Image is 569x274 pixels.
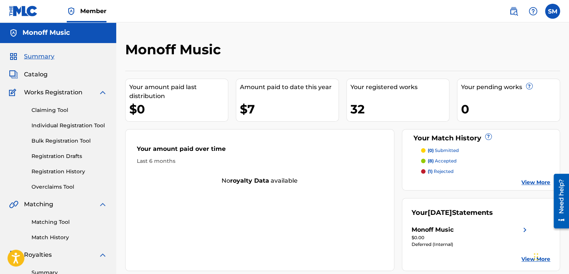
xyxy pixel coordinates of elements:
[24,250,52,259] span: Royalties
[31,122,107,130] a: Individual Registration Tool
[9,70,18,79] img: Catalog
[31,168,107,176] a: Registration History
[9,6,38,16] img: MLC Logo
[461,83,560,92] div: Your pending works
[9,52,54,61] a: SummarySummary
[31,234,107,241] a: Match History
[521,179,550,186] a: View More
[485,134,491,140] span: ?
[412,208,493,218] div: Your Statements
[428,147,434,153] span: (0)
[9,88,19,97] img: Works Registration
[31,152,107,160] a: Registration Drafts
[461,101,560,118] div: 0
[230,177,269,184] strong: royalty data
[126,176,394,185] div: No available
[22,28,70,37] h5: Monoff Music
[98,88,107,97] img: expand
[129,83,228,101] div: Your amount paid last distribution
[24,70,48,79] span: Catalog
[532,238,569,274] div: Chat-Widget
[129,101,228,118] div: $0
[532,238,569,274] iframe: Chat Widget
[421,147,551,154] a: (0) submitted
[412,133,551,143] div: Your Match History
[506,4,521,19] a: Public Search
[240,83,338,92] div: Amount paid to date this year
[350,101,449,118] div: 32
[412,225,530,248] a: Monoff Musicright chevron icon$0.00Deferred (Internal)
[428,168,433,174] span: (1)
[529,7,538,16] img: help
[80,7,106,15] span: Member
[137,144,383,157] div: Your amount paid over time
[521,255,550,263] a: View More
[412,234,530,241] div: $0.00
[509,7,518,16] img: search
[520,225,529,234] img: right chevron icon
[534,246,538,268] div: Ziehen
[24,200,53,209] span: Matching
[98,200,107,209] img: expand
[9,28,18,37] img: Accounts
[350,83,449,92] div: Your registered works
[31,218,107,226] a: Matching Tool
[412,225,454,234] div: Monoff Music
[428,147,459,154] p: submitted
[421,168,551,175] a: (1) rejected
[428,158,457,164] p: accepted
[137,157,383,165] div: Last 6 months
[9,250,18,259] img: Royalties
[421,158,551,164] a: (8) accepted
[526,83,532,89] span: ?
[24,52,54,61] span: Summary
[240,101,338,118] div: $7
[412,241,530,248] div: Deferred (Internal)
[428,158,434,164] span: (8)
[24,88,82,97] span: Works Registration
[9,52,18,61] img: Summary
[545,4,560,19] div: User Menu
[428,208,452,217] span: [DATE]
[125,41,225,58] h2: Monoff Music
[31,183,107,191] a: Overclaims Tool
[98,250,107,259] img: expand
[31,106,107,114] a: Claiming Tool
[428,168,454,175] p: rejected
[67,7,76,16] img: Top Rightsholder
[9,70,48,79] a: CatalogCatalog
[31,137,107,145] a: Bulk Registration Tool
[548,171,569,231] iframe: Resource Center
[9,200,18,209] img: Matching
[526,4,541,19] div: Help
